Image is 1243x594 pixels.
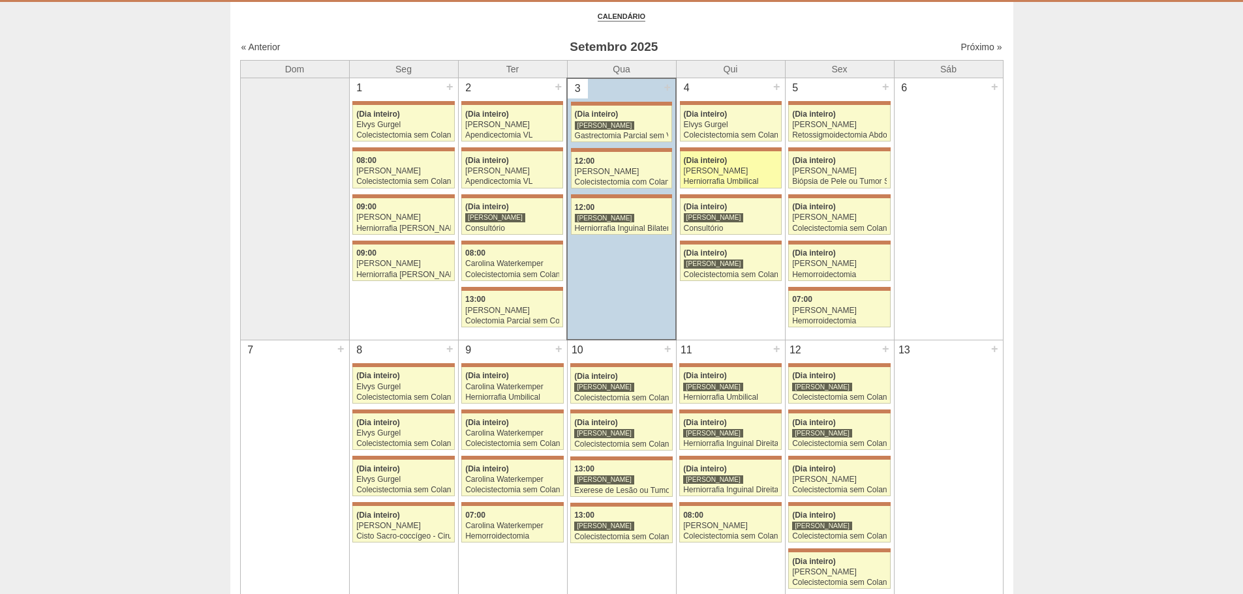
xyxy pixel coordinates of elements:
div: Colecistectomia sem Colangiografia VL [574,440,669,449]
div: Key: Maria Braido [461,287,563,291]
div: Herniorrafia Umbilical [465,393,560,402]
a: Próximo » [960,42,1002,52]
div: [PERSON_NAME] [792,568,887,576]
span: 12:00 [575,156,595,166]
div: Key: Maria Braido [571,102,672,106]
div: Carolina Waterkemper [465,475,560,484]
div: Key: Maria Braido [679,456,781,460]
div: Key: Maria Braido [680,194,782,198]
div: Colecistectomia sem Colangiografia VL [356,177,451,186]
div: [PERSON_NAME] [356,260,451,268]
span: (Dia inteiro) [356,110,400,119]
a: (Dia inteiro) [PERSON_NAME] Herniorrafia Inguinal Direita [679,460,781,496]
a: 08:00 [PERSON_NAME] Colecistectomia sem Colangiografia VL [352,151,454,188]
div: Key: Maria Braido [461,101,563,105]
div: Consultório [465,224,559,233]
div: Elvys Gurgel [356,383,451,391]
div: + [880,78,891,95]
a: (Dia inteiro) [PERSON_NAME] Apendicectomia VL [461,105,563,141]
div: 13 [895,340,915,360]
a: (Dia inteiro) [PERSON_NAME] Herniorrafia Inguinal Direita [679,413,781,450]
div: + [444,340,455,357]
span: (Dia inteiro) [792,418,836,427]
div: Key: Maria Braido [680,147,782,151]
div: Colecistectomia sem Colangiografia VL [684,271,778,279]
span: 13:00 [574,511,594,520]
div: Colecistectomia sem Colangiografia VL [792,578,887,587]
span: (Dia inteiro) [792,511,836,520]
a: (Dia inteiro) Elvys Gurgel Colecistectomia sem Colangiografia VL [352,460,454,496]
div: Apendicectomia VL [465,131,559,140]
div: Key: Maria Braido [679,502,781,506]
a: (Dia inteiro) [PERSON_NAME] Cisto Sacro-coccígeo - Cirurgia [352,506,454,542]
div: Key: Maria Braido [680,241,782,245]
div: 5 [786,78,806,98]
div: Elvys Gurgel [356,121,451,129]
a: 13:00 [PERSON_NAME] Exerese de Lesão ou Tumor de Pele [570,460,672,497]
span: (Dia inteiro) [465,464,509,473]
div: [PERSON_NAME] [465,167,559,175]
div: Colecistectomia sem Colangiografia [465,271,559,279]
a: (Dia inteiro) [PERSON_NAME] Colecistectomia sem Colangiografia VL [788,460,890,496]
div: Herniorrafia Inguinal Bilateral [575,224,669,233]
div: Key: Maria Braido [570,409,672,413]
div: [PERSON_NAME] [574,428,634,438]
div: Colecistectomia sem Colangiografia VL [792,532,887,541]
a: 09:00 [PERSON_NAME] Herniorrafia [PERSON_NAME] [352,198,454,235]
div: [PERSON_NAME] [792,521,852,531]
th: Sáb [894,60,1003,78]
span: 08:00 [465,248,485,258]
div: Key: Maria Braido [679,409,781,413]
div: [PERSON_NAME] [574,475,634,484]
div: Key: Maria Braido [788,101,890,105]
h3: Setembro 2025 [423,38,804,57]
th: Qua [567,60,676,78]
a: (Dia inteiro) [PERSON_NAME] Colecistectomia sem Colangiografia VL [788,413,890,450]
th: Ter [458,60,567,78]
div: [PERSON_NAME] [575,213,635,223]
div: Hemorroidectomia [792,317,887,325]
div: Elvys Gurgel [356,429,451,438]
div: [PERSON_NAME] [683,428,743,438]
a: 13:00 [PERSON_NAME] Colecistectomia sem Colangiografia VL [570,507,672,543]
span: 07:00 [465,511,485,520]
a: (Dia inteiro) [PERSON_NAME] Colecistectomia sem Colangiografia VL [788,198,890,235]
span: (Dia inteiro) [465,156,509,165]
div: [PERSON_NAME] [465,306,559,315]
a: 08:00 Carolina Waterkemper Colecistectomia sem Colangiografia [461,245,563,281]
div: Colecistectomia sem Colangiografia VL [792,439,887,448]
div: Consultório [684,224,778,233]
div: Colecistectomia com Colangiografia VL [575,178,669,186]
div: [PERSON_NAME] [574,382,634,392]
div: Key: Maria Braido [461,363,563,367]
div: Colecistectomia sem Colangiografia VL [356,393,451,402]
div: Key: Maria Braido [570,363,672,367]
div: Gastrectomia Parcial sem Vagotomia [575,132,669,140]
div: Key: Maria Braido [352,456,454,460]
div: Key: Maria Braido [352,194,454,198]
div: [PERSON_NAME] [792,428,852,438]
span: (Dia inteiro) [575,110,619,119]
a: (Dia inteiro) [PERSON_NAME] Colecistectomia sem Colangiografia VL [788,552,890,589]
th: Sex [785,60,894,78]
a: 07:00 Carolina Waterkemper Hemorroidectomia [461,506,563,542]
span: (Dia inteiro) [465,110,509,119]
div: Key: Maria Braido [352,147,454,151]
div: Key: Maria Braido [570,456,672,460]
div: Key: Maria Braido [352,502,454,506]
div: 4 [677,78,697,98]
span: 09:00 [356,202,376,211]
div: 10 [568,340,588,360]
span: (Dia inteiro) [683,418,727,427]
span: (Dia inteiro) [792,110,836,119]
div: Hemorroidectomia [792,271,887,279]
a: (Dia inteiro) [PERSON_NAME] Hemorroidectomia [788,245,890,281]
div: Retossigmoidectomia Abdominal [792,131,887,140]
span: (Dia inteiro) [792,248,836,258]
a: (Dia inteiro) Elvys Gurgel Colecistectomia sem Colangiografia VL [680,105,782,141]
a: (Dia inteiro) [PERSON_NAME] Colecistectomia sem Colangiografia VL [788,506,890,542]
a: (Dia inteiro) [PERSON_NAME] Colecistectomia sem Colangiografia VL [680,245,782,281]
span: (Dia inteiro) [792,464,836,473]
div: Cisto Sacro-coccígeo - Cirurgia [356,532,451,541]
a: (Dia inteiro) [PERSON_NAME] Colecistectomia sem Colangiografia VL [570,413,672,450]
